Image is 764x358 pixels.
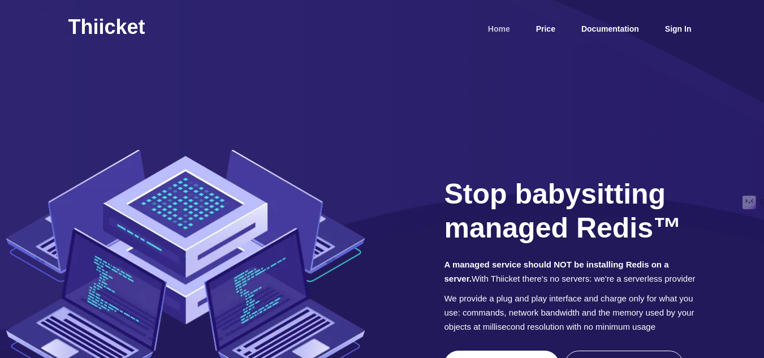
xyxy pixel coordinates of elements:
[532,18,560,40] a: Price
[444,291,696,334] p: We provide a plug and play interface and charge only for what you use: commands, network bandwidt...
[68,11,145,47] a: Thiicket
[444,260,668,283] strong: A managed service should NOT be installing Redis on a server.
[68,14,145,40] h2: Thiicket
[444,257,696,286] p: With Thiicket there's no servers: we're a serverless provider
[484,18,515,40] a: Home
[444,177,696,245] h1: Stop babysitting managed Redis™
[661,18,696,40] a: Sign In
[577,18,644,40] a: Documentation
